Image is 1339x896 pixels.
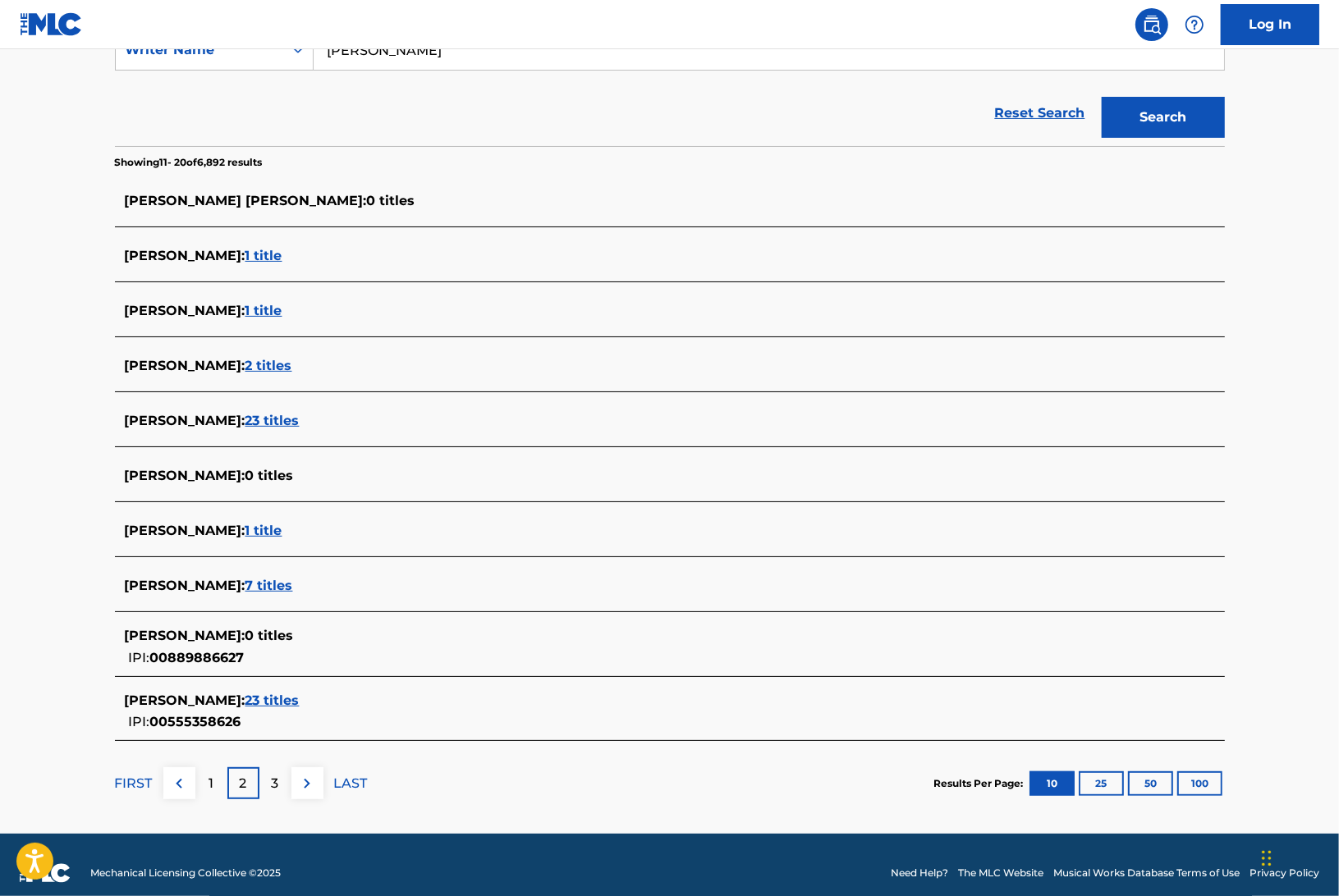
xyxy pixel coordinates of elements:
[1142,15,1162,34] img: search
[245,468,294,483] span: 0 titles
[20,863,71,883] img: logo
[1178,8,1211,41] div: Help
[367,193,415,208] span: 0 titles
[891,866,948,880] a: Need Help?
[297,774,317,793] img: right
[245,523,282,538] span: 1 title
[934,776,1028,791] p: Results Per Page:
[150,650,245,665] span: 00889886627
[1257,817,1339,896] iframe: Chat Widget
[1053,866,1240,880] a: Musical Works Database Terms of Use
[1029,771,1075,796] button: 10
[169,774,189,793] img: left
[245,628,294,643] span: 0 titles
[129,650,150,665] span: IPI:
[987,95,1094,131] a: Reset Search
[125,248,245,263] span: [PERSON_NAME] :
[272,774,279,793] p: 3
[129,714,150,729] span: IPI:
[115,774,153,793] p: FIRST
[125,413,245,428] span: [PERSON_NAME] :
[1102,97,1225,138] button: Search
[209,774,213,793] p: 1
[245,303,282,318] span: 1 title
[115,30,1225,146] form: Search Form
[1079,771,1124,796] button: 25
[115,155,263,170] p: Showing 11 - 20 of 6,892 results
[125,578,245,593] span: [PERSON_NAME] :
[150,714,241,729] span: 00555358626
[1262,834,1272,883] div: Drag
[245,693,300,708] span: 23 titles
[20,12,83,36] img: MLC Logo
[334,774,368,793] p: LAST
[125,193,367,208] span: [PERSON_NAME] [PERSON_NAME] :
[1128,771,1173,796] button: 50
[125,628,245,643] span: [PERSON_NAME] :
[958,866,1043,880] a: The MLC Website
[245,248,282,263] span: 1 title
[245,578,293,593] span: 7 titles
[125,693,245,708] span: [PERSON_NAME] :
[245,358,292,373] span: 2 titles
[125,523,245,538] span: [PERSON_NAME] :
[125,358,245,373] span: [PERSON_NAME] :
[1135,8,1168,41] a: Public Search
[90,866,281,880] span: Mechanical Licensing Collective © 2025
[1177,771,1222,796] button: 100
[125,468,245,483] span: [PERSON_NAME] :
[1185,15,1204,34] img: help
[1250,866,1319,880] a: Privacy Policy
[245,413,300,428] span: 23 titles
[240,774,247,793] p: 2
[126,40,273,60] div: Writer Name
[1221,4,1319,45] a: Log In
[125,303,245,318] span: [PERSON_NAME] :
